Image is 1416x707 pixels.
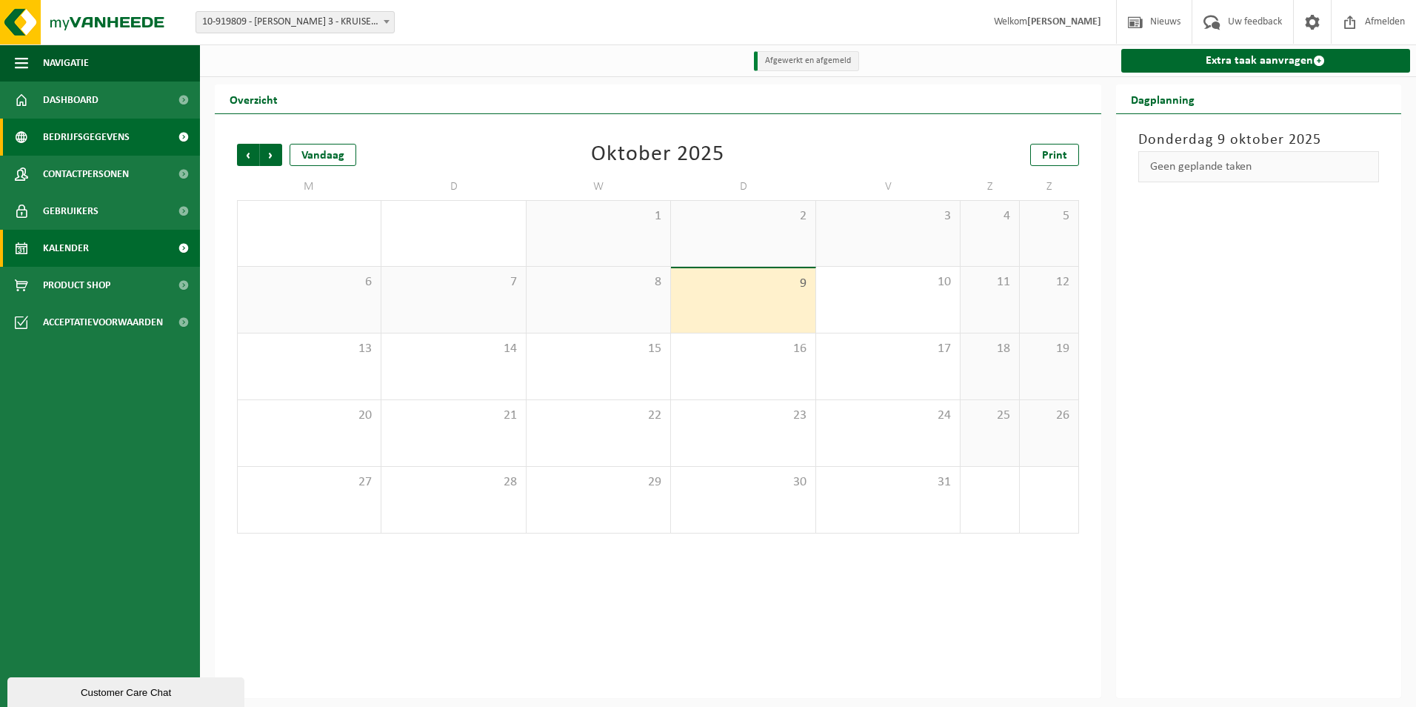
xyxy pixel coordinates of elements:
[43,156,129,193] span: Contactpersonen
[968,341,1012,357] span: 18
[678,341,807,357] span: 16
[1116,84,1209,113] h2: Dagplanning
[816,173,961,200] td: V
[237,144,259,166] span: Vorige
[245,341,373,357] span: 13
[754,51,859,71] li: Afgewerkt en afgemeld
[534,474,663,491] span: 29
[1027,341,1071,357] span: 19
[534,408,663,424] span: 22
[824,274,952,291] span: 10
[534,341,663,357] span: 15
[1020,173,1079,200] td: Z
[968,408,1012,424] span: 25
[381,173,526,200] td: D
[678,474,807,491] span: 30
[591,144,724,166] div: Oktober 2025
[824,408,952,424] span: 24
[196,11,395,33] span: 10-919809 - DEMATRA PRYK 3 - KRUISEM
[824,474,952,491] span: 31
[389,474,518,491] span: 28
[1027,274,1071,291] span: 12
[1042,150,1067,162] span: Print
[824,208,952,225] span: 3
[671,173,815,200] td: D
[534,208,663,225] span: 1
[678,276,807,292] span: 9
[245,408,373,424] span: 20
[43,119,130,156] span: Bedrijfsgegevens
[1027,208,1071,225] span: 5
[534,274,663,291] span: 8
[389,341,518,357] span: 14
[527,173,671,200] td: W
[245,274,373,291] span: 6
[196,12,394,33] span: 10-919809 - DEMATRA PRYK 3 - KRUISEM
[43,267,110,304] span: Product Shop
[245,474,373,491] span: 27
[389,408,518,424] span: 21
[43,304,163,341] span: Acceptatievoorwaarden
[1121,49,1411,73] a: Extra taak aanvragen
[824,341,952,357] span: 17
[290,144,356,166] div: Vandaag
[1027,16,1101,27] strong: [PERSON_NAME]
[260,144,282,166] span: Volgende
[215,84,293,113] h2: Overzicht
[1030,144,1079,166] a: Print
[968,274,1012,291] span: 11
[1138,151,1380,182] div: Geen geplande taken
[678,408,807,424] span: 23
[237,173,381,200] td: M
[43,44,89,82] span: Navigatie
[1138,129,1380,151] h3: Donderdag 9 oktober 2025
[961,173,1020,200] td: Z
[43,193,98,230] span: Gebruikers
[43,82,98,119] span: Dashboard
[968,208,1012,225] span: 4
[389,274,518,291] span: 7
[7,674,247,707] iframe: chat widget
[43,230,89,267] span: Kalender
[678,208,807,225] span: 2
[1027,408,1071,424] span: 26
